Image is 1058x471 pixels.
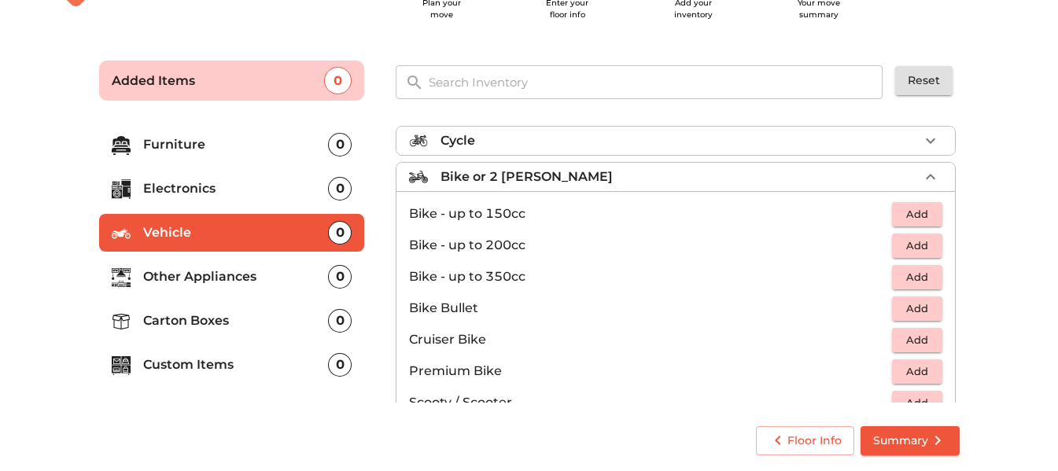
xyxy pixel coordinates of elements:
img: cycle [409,131,428,150]
div: 0 [328,133,352,156]
div: 0 [328,309,352,333]
button: Add [892,234,942,258]
p: Carton Boxes [143,311,329,330]
span: Add [900,331,935,349]
p: Bike - up to 150cc [409,204,892,223]
p: Scooty / Scooter [409,393,892,412]
button: Floor Info [756,426,854,455]
p: Custom Items [143,355,329,374]
p: Added Items [112,72,325,90]
p: Cycle [441,131,475,150]
button: Reset [895,66,953,95]
p: Bike Bullet [409,299,892,318]
p: Bike or 2 [PERSON_NAME] [441,167,613,186]
div: 0 [328,265,352,289]
div: 0 [328,177,352,201]
button: Add [892,328,942,352]
button: Add [892,391,942,415]
img: bike [409,167,428,186]
p: Premium Bike [409,362,892,381]
input: Search Inventory [419,65,894,99]
span: Floor Info [769,431,842,451]
div: 0 [328,353,352,377]
span: Summary [873,431,947,451]
span: Add [900,268,935,286]
p: Electronics [143,179,329,198]
p: Bike - up to 350cc [409,267,892,286]
span: Add [900,205,935,223]
span: Reset [908,71,940,90]
div: 0 [324,67,352,94]
p: Bike - up to 200cc [409,236,892,255]
p: Furniture [143,135,329,154]
p: Other Appliances [143,267,329,286]
span: Add [900,237,935,255]
div: 0 [328,221,352,245]
button: Summary [861,426,960,455]
span: Add [900,362,935,381]
span: Add [900,300,935,318]
button: Add [892,359,942,384]
p: Cruiser Bike [409,330,892,349]
p: Vehicle [143,223,329,242]
button: Add [892,202,942,226]
button: Add [892,296,942,321]
span: Add [900,394,935,412]
button: Add [892,265,942,289]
